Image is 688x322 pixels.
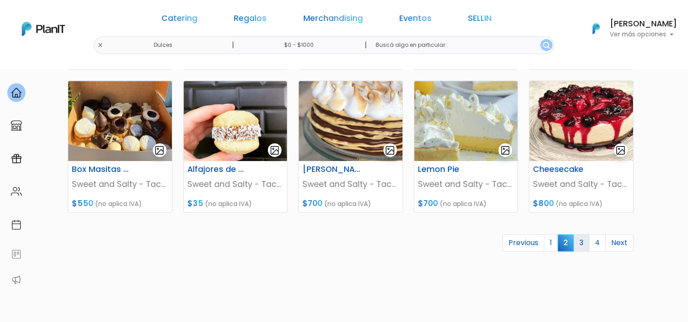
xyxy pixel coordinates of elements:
a: gallery-light Box Masitas Dulces Sweet and Salty - Tacuarembó $550 (no aplica IVA) [68,80,172,212]
img: partners-52edf745621dab592f3b2c58e3bca9d71375a7ef29c3b500c9f145b62cc070d4.svg [11,274,22,285]
img: gallery-light [500,145,511,156]
span: (no aplica IVA) [324,199,371,208]
a: 3 [573,234,589,252]
a: Previous [502,234,544,252]
p: Sweet and Salty - Tacuarembó [72,178,168,190]
a: Regalos [234,15,266,25]
p: Sweet and Salty - Tacuarembó [187,178,284,190]
a: Next [605,234,633,252]
a: Merchandising [303,15,362,25]
img: thumb_lemon_pie.jpeg [414,81,518,161]
a: gallery-light Cheesecake Sweet and Salty - Tacuarembó $800 (no aplica IVA) [529,80,633,212]
input: Buscá algo en particular.. [368,36,554,54]
img: people-662611757002400ad9ed0e3c099ab2801c6687ba6c219adb57efc949bc21e19d.svg [11,186,22,197]
p: Ver más opciones [610,31,677,38]
span: (no aplica IVA) [440,199,487,208]
a: Catering [161,15,197,25]
div: ¿Necesitás ayuda? [47,9,131,26]
span: (no aplica IVA) [95,199,142,208]
span: $700 [418,198,438,209]
h6: Alfajores de Maicena [182,165,253,174]
img: thumb_270018659_1068938220524929_2960474744307315297_n.jpg [299,81,402,161]
p: | [364,40,367,50]
h6: [PERSON_NAME] [297,165,368,174]
img: campaigns-02234683943229c281be62815700db0a1741e53638e28bf9629b52c665b00959.svg [11,153,22,164]
img: PlanIt Logo [22,22,65,36]
p: Sweet and Salty - Tacuarembó [302,178,399,190]
span: $35 [187,198,203,209]
p: Sweet and Salty - Tacuarembó [533,178,629,190]
img: thumb_cheesecake.jpg [529,81,633,161]
a: 1 [544,234,558,252]
a: Eventos [399,15,432,25]
img: gallery-light [615,145,626,156]
p: Sweet and Salty - Tacuarembó [418,178,514,190]
img: gallery-light [270,145,280,156]
img: thumb_213804704_351927909832654_5950175358387222552_n.jpg [68,81,172,161]
span: $800 [533,198,554,209]
a: 4 [589,234,606,252]
h6: Box Masitas Dulces [66,165,138,174]
img: search_button-432b6d5273f82d61273b3651a40e1bd1b912527efae98b1b7a1b2c0702e16a8d.svg [543,42,550,49]
p: | [231,40,234,50]
img: PlanIt Logo [586,19,606,39]
a: gallery-light [PERSON_NAME] Sweet and Salty - Tacuarembó $700 (no aplica IVA) [298,80,403,212]
h6: [PERSON_NAME] [610,20,677,28]
img: feedback-78b5a0c8f98aac82b08bfc38622c3050aee476f2c9584af64705fc4e61158814.svg [11,249,22,260]
h6: Cheesecake [527,165,599,174]
img: home-e721727adea9d79c4d83392d1f703f7f8bce08238fde08b1acbfd93340b81755.svg [11,87,22,98]
img: calendar-87d922413cdce8b2cf7b7f5f62616a5cf9e4887200fb71536465627b3292af00.svg [11,219,22,230]
span: 2 [557,234,574,251]
img: thumb_203872384_285683553304326_3527957773852367540_n.jpg [184,81,287,161]
button: PlanIt Logo [PERSON_NAME] Ver más opciones [581,17,677,40]
span: $700 [302,198,322,209]
a: gallery-light Lemon Pie Sweet and Salty - Tacuarembó $700 (no aplica IVA) [414,80,518,212]
span: $550 [72,198,93,209]
img: gallery-light [385,145,395,156]
img: gallery-light [154,145,165,156]
span: (no aplica IVA) [556,199,603,208]
img: marketplace-4ceaa7011d94191e9ded77b95e3339b90024bf715f7c57f8cf31f2d8c509eaba.svg [11,120,22,131]
a: gallery-light Alfajores de Maicena Sweet and Salty - Tacuarembó $35 (no aplica IVA) [183,80,288,212]
a: SELLIN [468,15,492,25]
h6: Lemon Pie [412,165,484,174]
span: (no aplica IVA) [205,199,252,208]
img: close-6986928ebcb1d6c9903e3b54e860dbc4d054630f23adef3a32610726dff6a82b.svg [97,42,103,48]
